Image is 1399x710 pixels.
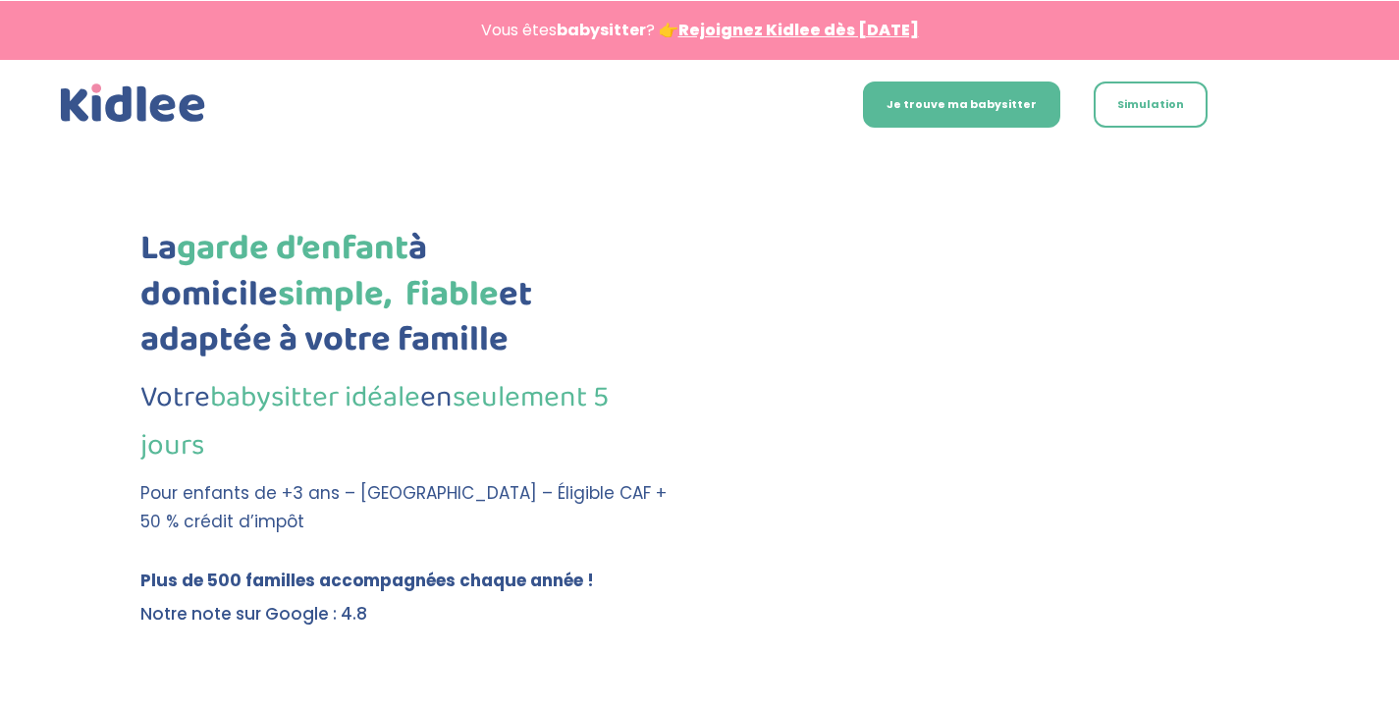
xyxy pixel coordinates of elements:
[1094,82,1208,128] a: Simulation
[140,374,609,469] span: seulement 5 jours
[56,80,210,128] img: logo_kidlee_bleu
[140,481,667,533] span: Pour enfants de +3 ans – [GEOGRAPHIC_DATA] – Éligible CAF + 50 % crédit d’impôt
[711,100,728,112] img: Français
[210,374,420,421] span: babysitter idéale
[557,19,646,41] strong: babysitter
[56,80,210,128] a: Kidlee Logo
[140,374,210,421] span: Votre
[278,266,499,323] span: simple, fiable
[420,374,453,421] span: en
[177,220,408,277] span: garde d’enfant
[140,633,312,674] img: Sortie decole
[140,600,670,628] p: Notre note sur Google : 4.8
[398,633,582,675] img: weekends
[140,226,670,373] h1: La à domicile et adaptée à votre famille
[863,82,1060,128] a: Je trouve ma babysitter
[140,569,594,592] b: Plus de 500 familles accompagnées chaque année !
[481,19,919,41] span: Vous êtes ? 👉
[678,19,919,41] a: Rejoignez Kidlee dès [DATE]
